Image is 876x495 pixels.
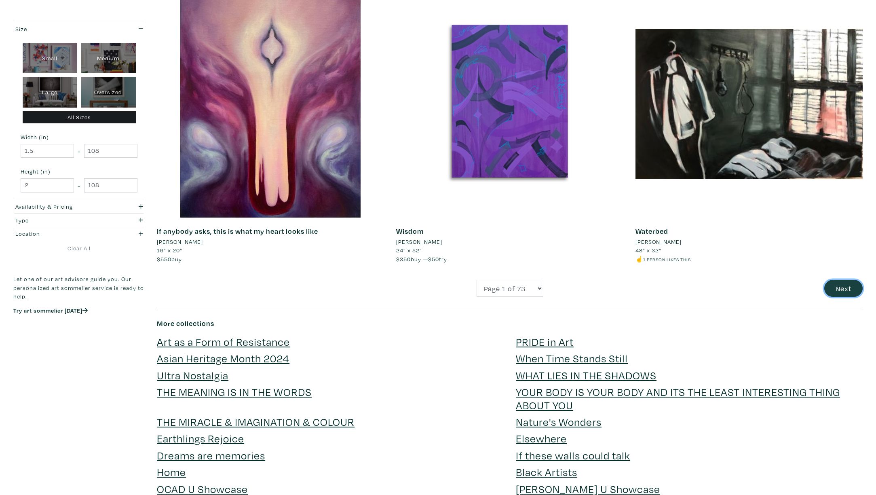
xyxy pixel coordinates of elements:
span: 24" x 32" [396,246,422,254]
small: Width (in) [21,134,137,140]
a: [PERSON_NAME] [396,237,623,246]
a: Earthlings Rejoice [157,431,244,445]
a: Waterbed [635,226,668,236]
a: YOUR BODY IS YOUR BODY AND ITS THE LEAST INTERESTING THING ABOUT YOU [516,385,840,412]
li: [PERSON_NAME] [635,237,682,246]
button: Next [824,280,863,297]
a: Try art sommelier [DATE] [13,307,88,314]
h6: More collections [157,319,863,328]
a: Elsewhere [516,431,567,445]
div: Small [23,43,78,74]
a: THE MIRACLE & IMAGINATION & COLOUR [157,415,355,429]
span: $350 [396,255,411,263]
button: Location [13,227,145,241]
small: 1 person likes this [643,256,691,262]
span: 48" x 32" [635,246,661,254]
a: Art as a Form of Resistance [157,334,290,349]
a: Wisdom [396,226,424,236]
div: All Sizes [23,111,136,124]
li: [PERSON_NAME] [157,237,203,246]
li: ☝️ [635,255,863,264]
div: Availability & Pricing [15,202,108,211]
div: Type [15,216,108,225]
a: [PERSON_NAME] [635,237,863,246]
a: When Time Stands Still [516,351,628,365]
div: Large [23,77,78,108]
button: Type [13,214,145,227]
span: 16" x 20" [157,246,182,254]
span: $550 [157,255,171,263]
a: Ultra Nostalgia [157,368,228,382]
a: Home [157,465,186,479]
a: Dreams are memories [157,448,265,462]
span: $50 [428,255,439,263]
a: If anybody asks, this is what my heart looks like [157,226,318,236]
a: WHAT LIES IN THE SHADOWS [516,368,656,382]
button: Availability & Pricing [13,200,145,214]
div: Location [15,229,108,238]
span: - [78,146,80,157]
a: THE MEANING IS IN THE WORDS [157,385,312,399]
p: Let one of our art advisors guide you. Our personalized art sommelier service is ready to help. [13,275,145,301]
a: Black Artists [516,465,577,479]
a: Asian Heritage Month 2024 [157,351,289,365]
span: buy — try [396,255,447,263]
div: Medium [81,43,136,74]
a: Clear All [13,244,145,253]
div: Size [15,25,108,34]
iframe: Customer reviews powered by Trustpilot [13,323,145,340]
a: Nature's Wonders [516,415,602,429]
small: Height (in) [21,169,137,174]
a: If these walls could talk [516,448,630,462]
a: [PERSON_NAME] [157,237,384,246]
li: [PERSON_NAME] [396,237,442,246]
div: Oversized [81,77,136,108]
button: Size [13,22,145,36]
span: buy [157,255,182,263]
a: PRIDE in Art [516,334,574,349]
span: - [78,180,80,191]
